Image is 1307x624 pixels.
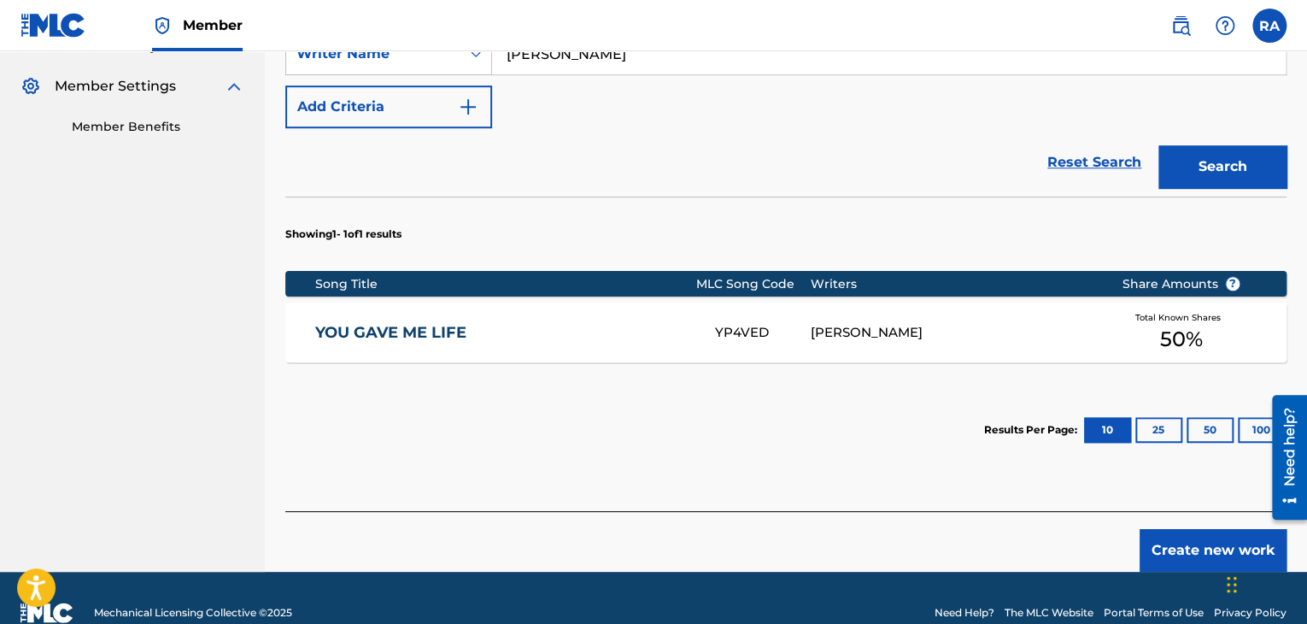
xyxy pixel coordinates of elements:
[183,15,243,35] span: Member
[696,275,811,293] div: MLC Song Code
[1005,605,1093,621] a: The MLC Website
[1238,417,1285,443] button: 100
[315,275,696,293] div: Song Title
[1187,417,1234,443] button: 50
[1226,277,1240,291] span: ?
[152,15,173,36] img: Top Rightsholder
[1104,605,1204,621] a: Portal Terms of Use
[1259,389,1307,527] iframe: Resource Center
[224,76,244,97] img: expand
[1163,9,1198,43] a: Public Search
[1214,605,1286,621] a: Privacy Policy
[285,227,401,242] p: Showing 1 - 1 of 1 results
[811,275,1096,293] div: Writers
[21,76,41,97] img: Member Settings
[984,422,1081,438] p: Results Per Page:
[715,323,810,343] div: YP4VED
[1222,542,1307,624] iframe: Chat Widget
[1208,9,1242,43] div: Help
[1170,15,1191,36] img: search
[21,603,73,623] img: logo
[1215,15,1235,36] img: help
[1135,417,1182,443] button: 25
[1227,559,1237,610] div: Drag
[285,85,492,128] button: Add Criteria
[296,44,450,64] div: Writer Name
[94,605,292,621] span: Mechanical Licensing Collective © 2025
[1140,529,1286,572] button: Create new work
[458,97,478,117] img: 9d2ae6d4665cec9f34b9.svg
[811,323,1096,343] div: [PERSON_NAME]
[21,13,86,38] img: MLC Logo
[1084,417,1131,443] button: 10
[315,323,692,343] a: YOU GAVE ME LIFE
[1252,9,1286,43] div: User Menu
[1135,311,1228,324] span: Total Known Shares
[935,605,994,621] a: Need Help?
[55,76,176,97] span: Member Settings
[1160,324,1203,355] span: 50 %
[1039,144,1150,181] a: Reset Search
[1122,275,1240,293] span: Share Amounts
[1158,145,1286,188] button: Search
[72,118,244,136] a: Member Benefits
